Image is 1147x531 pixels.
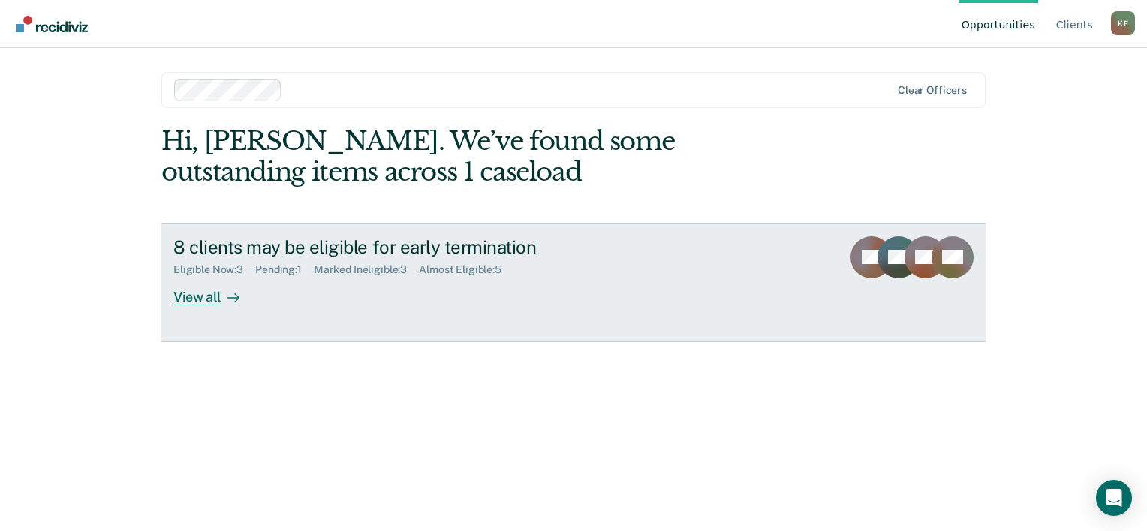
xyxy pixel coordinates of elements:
div: Hi, [PERSON_NAME]. We’ve found some outstanding items across 1 caseload [161,126,820,187]
img: Recidiviz [16,16,88,32]
div: K E [1111,11,1135,35]
div: Eligible Now : 3 [173,263,255,276]
div: View all [173,276,257,305]
div: Open Intercom Messenger [1096,480,1132,516]
button: Profile dropdown button [1111,11,1135,35]
div: Marked Ineligible : 3 [314,263,419,276]
div: Almost Eligible : 5 [419,263,513,276]
div: 8 clients may be eligible for early termination [173,236,700,258]
a: 8 clients may be eligible for early terminationEligible Now:3Pending:1Marked Ineligible:3Almost E... [161,223,986,342]
div: Clear officers [898,84,967,97]
div: Pending : 1 [255,263,314,276]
